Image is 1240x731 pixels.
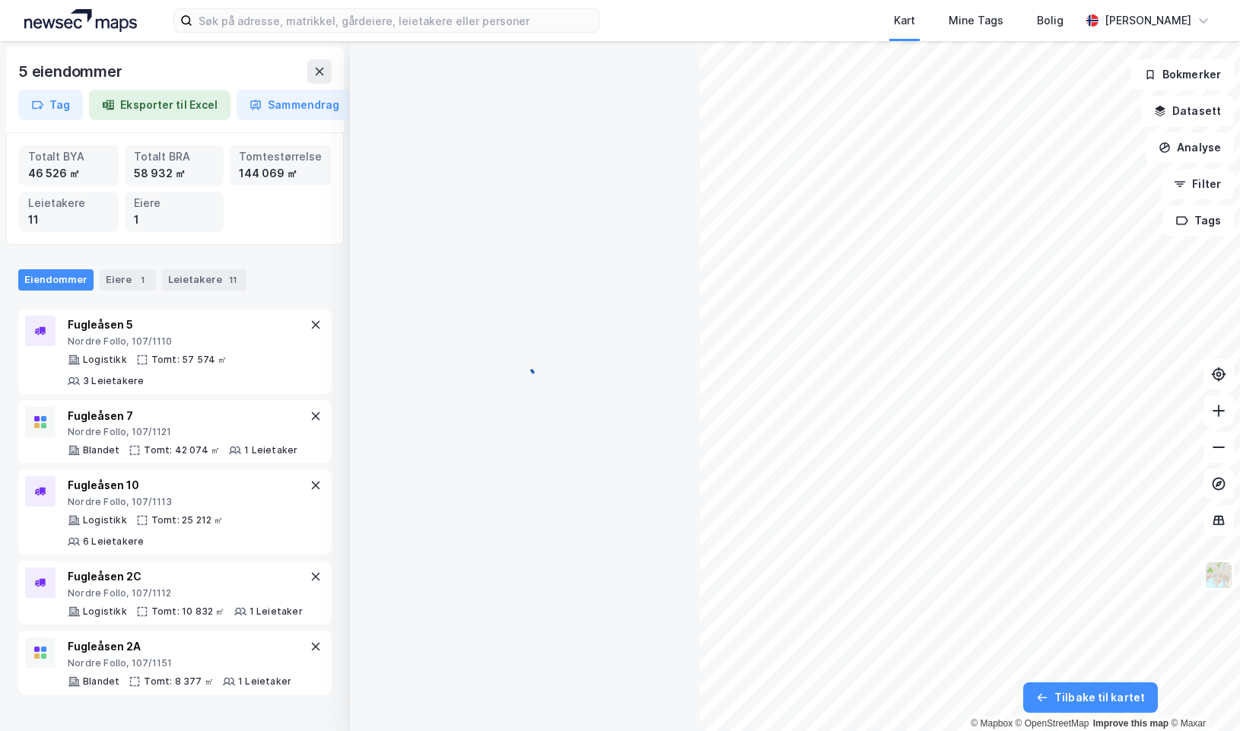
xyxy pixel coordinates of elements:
[144,444,220,456] div: Tomt: 42 074 ㎡
[192,9,599,32] input: Søk på adresse, matrikkel, gårdeiere, leietakere eller personer
[1141,96,1234,126] button: Datasett
[134,148,215,165] div: Totalt BRA
[135,272,150,288] div: 1
[162,269,246,291] div: Leietakere
[100,269,156,291] div: Eiere
[1023,682,1158,713] button: Tilbake til kartet
[250,605,303,618] div: 1 Leietaker
[28,211,110,228] div: 11
[151,514,224,526] div: Tomt: 25 212 ㎡
[971,718,1013,729] a: Mapbox
[83,444,119,456] div: Blandet
[237,90,352,120] button: Sammendrag
[1093,718,1168,729] a: Improve this map
[83,375,144,387] div: 3 Leietakere
[18,59,126,84] div: 5 eiendommer
[83,675,119,688] div: Blandet
[68,567,303,586] div: Fugleåsen 2C
[68,426,297,438] div: Nordre Follo, 107/1121
[18,90,83,120] button: Tag
[68,335,307,348] div: Nordre Follo, 107/1110
[134,195,215,211] div: Eiere
[1146,132,1234,163] button: Analyse
[949,11,1003,30] div: Mine Tags
[239,165,322,182] div: 144 069 ㎡
[894,11,915,30] div: Kart
[24,9,137,32] img: logo.a4113a55bc3d86da70a041830d287a7e.svg
[144,675,214,688] div: Tomt: 8 377 ㎡
[68,657,291,669] div: Nordre Follo, 107/1151
[151,354,227,366] div: Tomt: 57 574 ㎡
[1161,169,1234,199] button: Filter
[28,148,110,165] div: Totalt BYA
[238,675,291,688] div: 1 Leietaker
[1164,658,1240,731] iframe: Chat Widget
[513,365,537,389] img: spinner.a6d8c91a73a9ac5275cf975e30b51cfb.svg
[1204,561,1233,590] img: Z
[68,637,291,656] div: Fugleåsen 2A
[68,587,303,599] div: Nordre Follo, 107/1112
[89,90,231,120] button: Eksporter til Excel
[83,514,127,526] div: Logistikk
[68,496,307,508] div: Nordre Follo, 107/1113
[68,407,297,425] div: Fugleåsen 7
[151,605,225,618] div: Tomt: 10 832 ㎡
[68,316,307,334] div: Fugleåsen 5
[28,165,110,182] div: 46 526 ㎡
[1131,59,1234,90] button: Bokmerker
[244,444,297,456] div: 1 Leietaker
[83,605,127,618] div: Logistikk
[68,476,307,494] div: Fugleåsen 10
[134,165,215,182] div: 58 932 ㎡
[83,354,127,366] div: Logistikk
[1016,718,1089,729] a: OpenStreetMap
[1163,205,1234,236] button: Tags
[225,272,240,288] div: 11
[1037,11,1064,30] div: Bolig
[28,195,110,211] div: Leietakere
[134,211,215,228] div: 1
[83,536,144,548] div: 6 Leietakere
[239,148,322,165] div: Tomtestørrelse
[18,269,94,291] div: Eiendommer
[1105,11,1191,30] div: [PERSON_NAME]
